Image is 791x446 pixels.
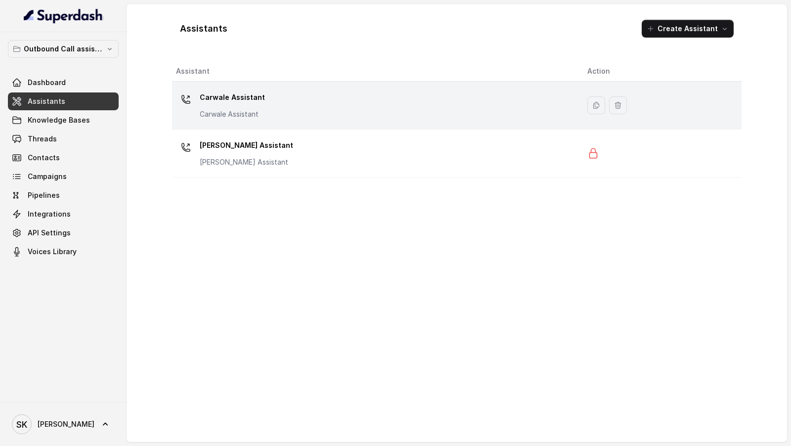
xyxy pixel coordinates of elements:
[180,21,227,37] h1: Assistants
[200,157,293,167] p: [PERSON_NAME] Assistant
[8,205,119,223] a: Integrations
[28,172,67,181] span: Campaigns
[8,130,119,148] a: Threads
[8,186,119,204] a: Pipelines
[8,74,119,91] a: Dashboard
[8,40,119,58] button: Outbound Call assistant
[28,115,90,125] span: Knowledge Bases
[8,243,119,261] a: Voices Library
[28,209,71,219] span: Integrations
[28,247,77,257] span: Voices Library
[642,20,734,38] button: Create Assistant
[28,96,65,106] span: Assistants
[24,43,103,55] p: Outbound Call assistant
[28,134,57,144] span: Threads
[28,190,60,200] span: Pipelines
[8,111,119,129] a: Knowledge Bases
[8,149,119,167] a: Contacts
[8,224,119,242] a: API Settings
[172,61,579,82] th: Assistant
[579,61,742,82] th: Action
[8,92,119,110] a: Assistants
[24,8,103,24] img: light.svg
[200,137,293,153] p: [PERSON_NAME] Assistant
[28,228,71,238] span: API Settings
[38,419,94,429] span: [PERSON_NAME]
[200,109,265,119] p: Carwale Assistant
[8,410,119,438] a: [PERSON_NAME]
[16,419,27,430] text: SK
[28,153,60,163] span: Contacts
[28,78,66,88] span: Dashboard
[200,89,265,105] p: Carwale Assistant
[8,168,119,185] a: Campaigns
